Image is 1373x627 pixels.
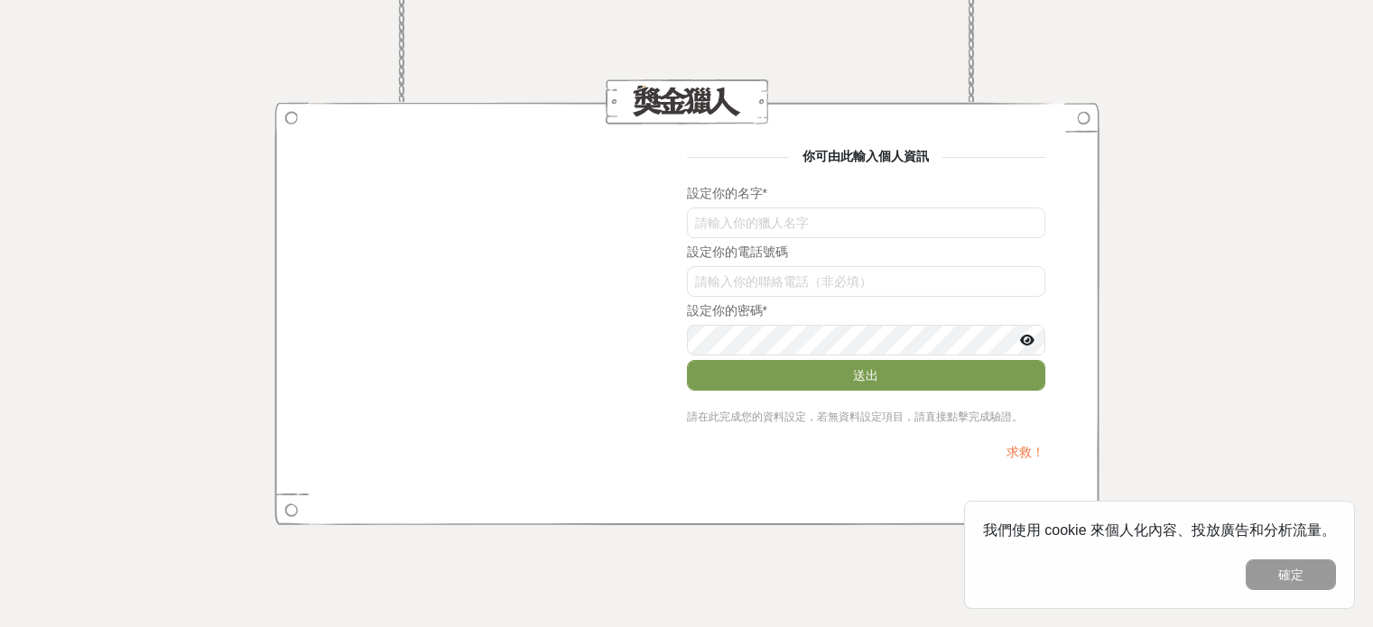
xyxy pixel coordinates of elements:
span: 你可由此輸入個人資訊 [789,149,942,163]
button: 確定 [1246,559,1336,590]
button: 送出 [687,360,1045,391]
input: 請輸入你的聯絡電話（非必填） [687,266,1045,297]
div: 設定你的密碼 * [687,301,1045,320]
div: 設定你的電話號碼 [687,243,1045,262]
span: 請在此完成您的資料設定，若無資料設定項目，請直接點擊完成驗證。 [687,410,1023,423]
span: 我們使用 cookie 來個人化內容、投放廣告和分析流量。 [983,522,1336,538]
a: 求救！ [1007,445,1044,459]
div: 設定你的名字 * [687,184,1045,203]
input: 請輸入你的獵人名字 [687,207,1045,238]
